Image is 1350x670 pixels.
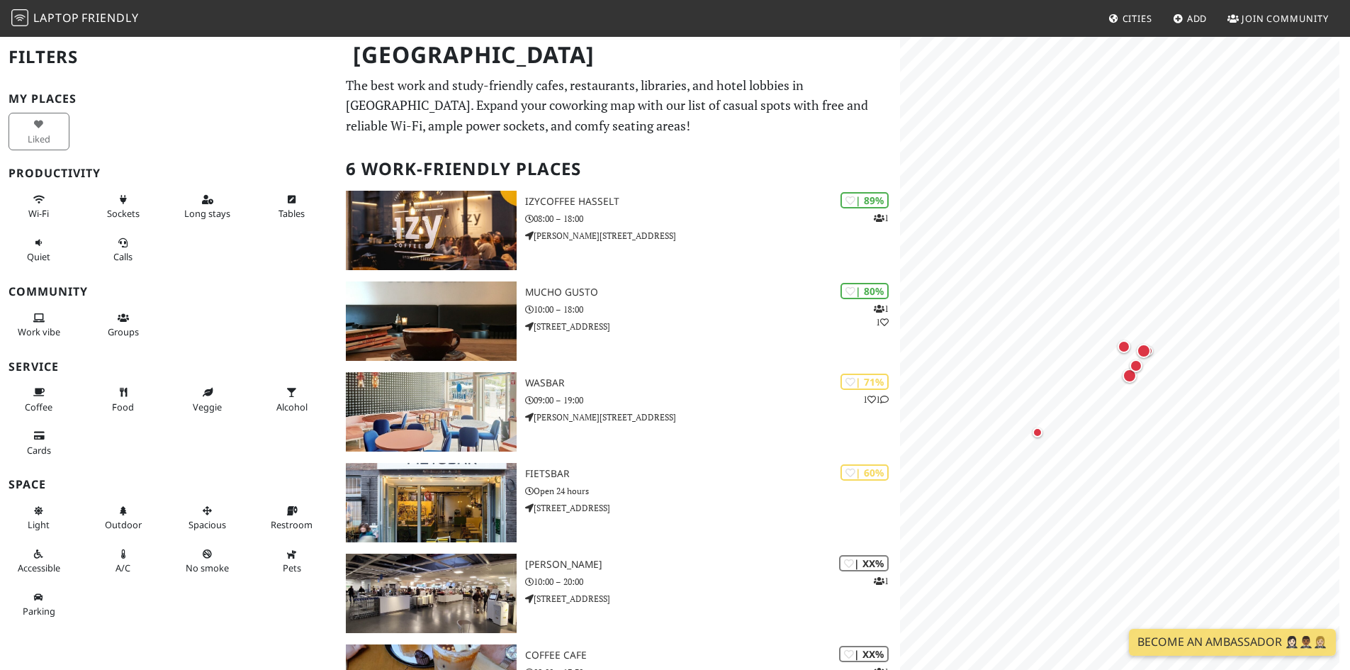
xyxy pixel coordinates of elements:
span: People working [18,325,60,338]
span: Laptop [33,10,79,26]
p: [STREET_ADDRESS] [525,592,900,605]
button: Food [93,381,154,418]
img: IzyCoffee Hasselt [346,191,517,270]
span: Restroom [271,518,313,531]
div: Map marker [1134,341,1154,361]
span: Natural light [28,518,50,531]
p: 1 1 [874,302,889,329]
span: Pet friendly [283,562,301,574]
button: Quiet [9,231,69,269]
h2: Filters [9,35,329,79]
a: Fietsbar | 60% Fietsbar Open 24 hours [STREET_ADDRESS] [337,463,900,542]
button: Outdoor [93,499,154,537]
p: Open 24 hours [525,484,900,498]
h1: [GEOGRAPHIC_DATA] [342,35,897,74]
button: Veggie [177,381,238,418]
a: Become an Ambassador 🤵🏻‍♀️🤵🏾‍♂️🤵🏼‍♀️ [1129,629,1336,656]
span: Credit cards [27,444,51,457]
img: WASBAR [346,372,517,452]
p: [PERSON_NAME][STREET_ADDRESS] [525,411,900,424]
span: Stable Wi-Fi [28,207,49,220]
span: Parking [23,605,55,618]
span: Group tables [108,325,139,338]
button: Coffee [9,381,69,418]
div: | XX% [839,555,889,571]
p: [STREET_ADDRESS] [525,320,900,333]
h3: Productivity [9,167,329,180]
span: Work-friendly tables [279,207,305,220]
a: LaptopFriendly LaptopFriendly [11,6,139,31]
p: [STREET_ADDRESS] [525,501,900,515]
a: WASBAR | 71% 11 WASBAR 09:00 – 19:00 [PERSON_NAME][STREET_ADDRESS] [337,372,900,452]
h2: 6 Work-Friendly Places [346,147,891,191]
span: Accessible [18,562,60,574]
div: | 60% [840,464,889,481]
a: Mucho Gusto | 80% 11 Mucho Gusto 10:00 – 18:00 [STREET_ADDRESS] [337,281,900,361]
h3: My Places [9,92,329,106]
div: Map marker [1127,357,1145,375]
p: 10:00 – 20:00 [525,575,900,588]
button: Light [9,499,69,537]
span: Outdoor area [105,518,142,531]
img: Mucho Gusto [346,281,517,361]
span: Spacious [189,518,226,531]
button: Long stays [177,188,238,225]
p: The best work and study-friendly cafes, restaurants, libraries, and hotel lobbies in [GEOGRAPHIC_... [346,75,891,136]
a: Add [1167,6,1213,31]
img: IKEA Hasselt [346,554,517,633]
button: Accessible [9,542,69,580]
h3: Service [9,360,329,374]
div: Map marker [1120,366,1140,386]
span: Alcohol [276,401,308,413]
button: Restroom [261,499,322,537]
span: Coffee [25,401,52,413]
button: Cards [9,424,69,462]
span: Quiet [27,250,50,263]
button: Spacious [177,499,238,537]
div: | 80% [840,283,889,299]
span: Air conditioned [116,562,130,574]
button: Calls [93,231,154,269]
p: 1 1 [863,393,889,406]
a: IKEA Hasselt | XX% 1 [PERSON_NAME] 10:00 – 20:00 [STREET_ADDRESS] [337,554,900,633]
img: Fietsbar [346,463,517,542]
span: Smoke free [186,562,229,574]
span: Long stays [184,207,230,220]
span: Join Community [1242,12,1329,25]
button: Wi-Fi [9,188,69,225]
p: 08:00 – 18:00 [525,212,900,225]
span: Food [112,401,134,413]
span: Add [1187,12,1208,25]
h3: Space [9,478,329,491]
h3: IzyCoffee Hasselt [525,196,900,208]
p: 09:00 – 19:00 [525,393,900,407]
button: Tables [261,188,322,225]
span: Video/audio calls [113,250,133,263]
p: [PERSON_NAME][STREET_ADDRESS] [525,229,900,242]
div: | XX% [839,646,889,662]
p: 10:00 – 18:00 [525,303,900,316]
img: LaptopFriendly [11,9,28,26]
button: Work vibe [9,306,69,344]
h3: WASBAR [525,377,900,389]
p: 1 [874,574,889,588]
div: | 89% [840,192,889,208]
div: Map marker [1115,337,1133,356]
button: Parking [9,586,69,623]
button: Pets [261,542,322,580]
h3: Fietsbar [525,468,900,480]
a: IzyCoffee Hasselt | 89% 1 IzyCoffee Hasselt 08:00 – 18:00 [PERSON_NAME][STREET_ADDRESS] [337,191,900,270]
p: 1 [874,211,889,225]
button: Alcohol [261,381,322,418]
span: Cities [1123,12,1152,25]
button: Sockets [93,188,154,225]
a: Cities [1103,6,1158,31]
a: Join Community [1222,6,1334,31]
h3: Coffee Cafe [525,649,900,661]
div: | 71% [840,374,889,390]
span: Friendly [81,10,138,26]
button: No smoke [177,542,238,580]
button: Groups [93,306,154,344]
h3: Community [9,285,329,298]
span: Power sockets [107,207,140,220]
